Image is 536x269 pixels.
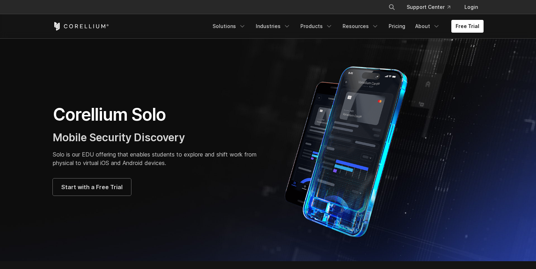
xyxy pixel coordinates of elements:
a: Resources [338,20,383,33]
a: Products [296,20,337,33]
h1: Corellium Solo [53,104,261,125]
img: Corellium Solo for mobile app security solutions [275,61,428,238]
a: Solutions [208,20,250,33]
p: Solo is our EDU offering that enables students to explore and shift work from physical to virtual... [53,150,261,167]
a: Industries [252,20,295,33]
a: Free Trial [451,20,484,33]
div: Navigation Menu [208,20,484,33]
span: Mobile Security Discovery [53,131,185,144]
a: Support Center [401,1,456,13]
a: Start with a Free Trial [53,179,131,196]
div: Navigation Menu [380,1,484,13]
a: About [411,20,444,33]
a: Corellium Home [53,22,109,31]
button: Search [385,1,398,13]
span: Start with a Free Trial [61,183,123,191]
a: Login [459,1,484,13]
a: Pricing [384,20,410,33]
